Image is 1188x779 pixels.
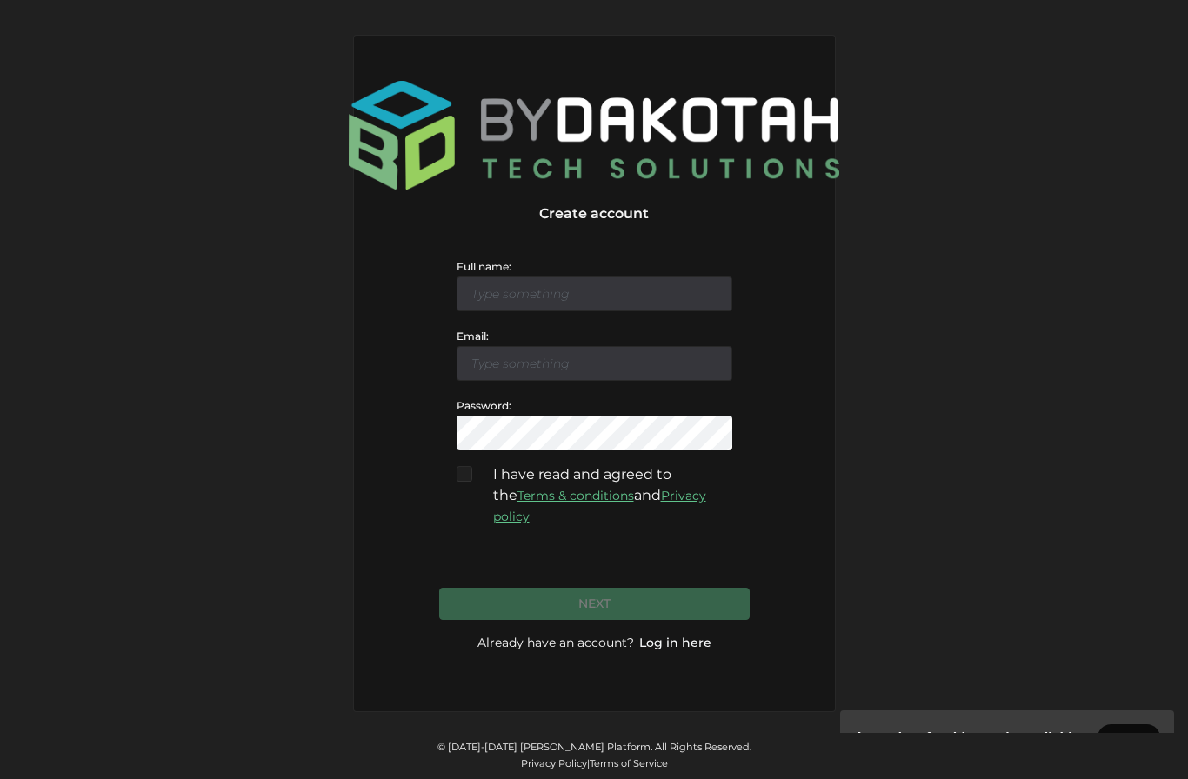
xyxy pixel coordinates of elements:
[521,757,587,769] a: Privacy Policy
[457,329,489,344] label: Email:
[457,398,511,414] label: Password:
[439,588,750,620] button: Next
[539,203,649,224] div: Create account
[457,346,732,381] input: Type something
[493,488,706,524] a: Privacy policy
[590,757,668,769] a: Terms of Service
[457,259,511,275] label: Full name:
[493,464,732,527] span: I have read and agreed to the and
[639,634,711,651] a: Log in here
[517,488,634,503] a: Terms & conditions
[457,276,732,311] input: Type something
[477,634,634,652] span: Already have an account?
